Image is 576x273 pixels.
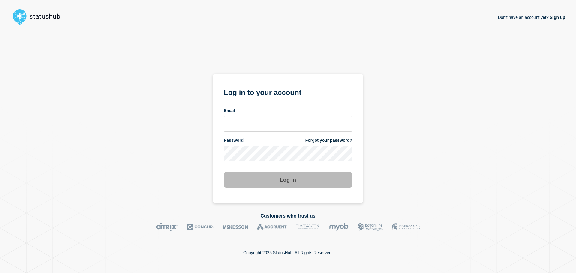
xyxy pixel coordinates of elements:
[187,223,214,231] img: Concur logo
[224,172,352,188] button: Log in
[296,223,320,231] img: DataVita logo
[224,108,235,114] span: Email
[549,15,565,20] a: Sign up
[224,86,352,97] h1: Log in to your account
[392,223,420,231] img: MSU logo
[305,138,352,143] a: Forgot your password?
[11,7,68,26] img: StatusHub logo
[224,116,352,132] input: email input
[224,146,352,161] input: password input
[358,223,383,231] img: Bottomline logo
[498,10,565,25] p: Don't have an account yet?
[257,223,287,231] img: Accruent logo
[156,223,178,231] img: Citrix logo
[329,223,349,231] img: myob logo
[223,223,248,231] img: McKesson logo
[11,213,565,219] h2: Customers who trust us
[224,138,244,143] span: Password
[243,250,333,255] p: Copyright 2025 StatusHub. All Rights Reserved.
